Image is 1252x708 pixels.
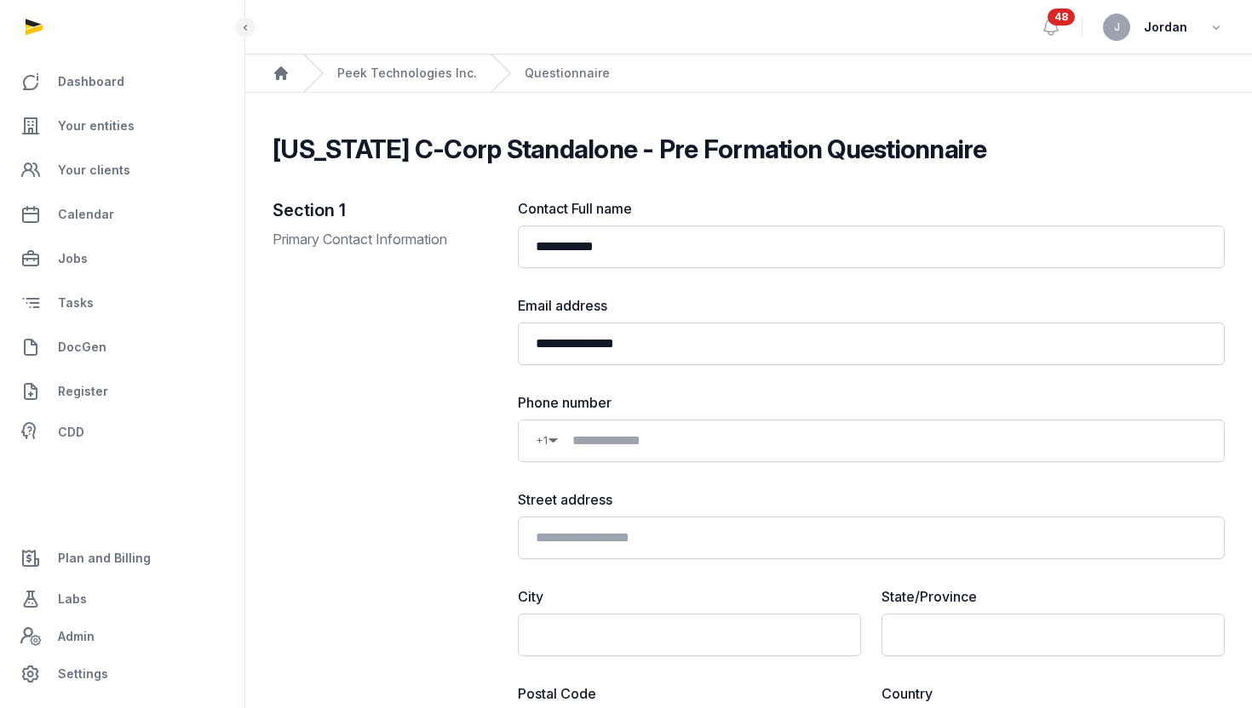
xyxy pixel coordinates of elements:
[58,248,88,269] span: Jobs
[882,586,1225,607] label: State/Province
[14,415,231,449] a: CDD
[525,65,610,82] span: Questionnaire
[58,548,151,568] span: Plan and Billing
[518,683,861,704] label: Postal Code
[14,371,231,412] a: Register
[518,198,1226,219] label: Contact Full name
[14,327,231,368] a: DocGen
[273,229,491,249] p: Primary Contact Information
[14,619,231,654] a: Admin
[1144,17,1187,37] span: Jordan
[337,65,477,82] a: Peek Technologies Inc.
[14,654,231,694] a: Settings
[58,71,124,92] span: Dashboard
[536,431,548,451] span: +1
[58,589,87,609] span: Labs
[548,436,559,446] span: ▼
[518,392,1226,413] label: Phone number
[58,204,114,225] span: Calendar
[882,683,1225,704] label: Country
[14,538,231,579] a: Plan and Billing
[14,106,231,146] a: Your entities
[58,293,94,313] span: Tasks
[14,579,231,619] a: Labs
[58,664,108,684] span: Settings
[273,134,987,164] h2: [US_STATE] C-Corp Standalone - Pre Formation Questionnaire
[1048,9,1075,26] span: 48
[58,626,95,647] span: Admin
[14,150,231,191] a: Your clients
[273,198,491,222] h2: Section 1
[518,586,861,607] label: City
[58,381,108,402] span: Register
[14,283,231,323] a: Tasks
[518,295,1226,316] label: Email address
[58,422,84,442] span: CDD
[58,160,130,180] span: Your clients
[1114,22,1120,32] span: J
[536,431,559,451] div: Country Code Selector
[58,337,106,357] span: DocGen
[14,238,231,279] a: Jobs
[518,489,1226,510] label: Street address
[245,54,1252,93] nav: Breadcrumb
[14,61,231,102] a: Dashboard
[1103,14,1130,41] button: J
[14,194,231,235] a: Calendar
[58,116,135,136] span: Your entities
